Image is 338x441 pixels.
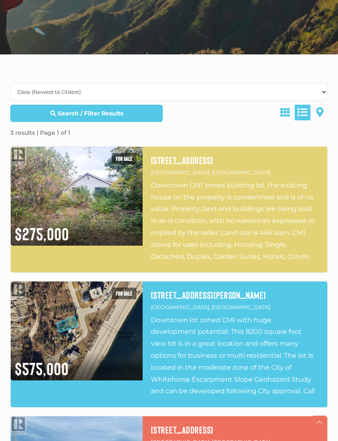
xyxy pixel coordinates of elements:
[151,155,319,166] a: [STREET_ADDRESS]
[151,290,319,300] a: [STREET_ADDRESS][PERSON_NAME]
[11,218,143,246] div: $275,000
[58,110,123,117] strong: Search / Filter Results
[112,288,136,299] span: For sale
[151,303,319,312] p: [GEOGRAPHIC_DATA], [GEOGRAPHIC_DATA]
[151,180,319,262] p: Downtown CM1 zoned building lot, the existing house on the property is condemned and is of no val...
[112,153,136,164] span: For sale
[10,129,70,136] strong: 3 results | Page 1 of 1
[10,105,163,122] a: Search / Filter Results
[11,281,143,380] img: 600 DRURY STREET, Whitehorse, Yukon
[11,352,143,380] div: $575,000
[151,314,319,397] p: Downtown lot zoned CM1 with huge development potential. This 8200 square foot view lot is in a gr...
[11,147,143,246] img: 7223 7TH AVENUE, Whitehorse, Yukon
[151,168,319,177] p: [GEOGRAPHIC_DATA], [GEOGRAPHIC_DATA]
[151,425,319,435] a: [STREET_ADDRESS]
